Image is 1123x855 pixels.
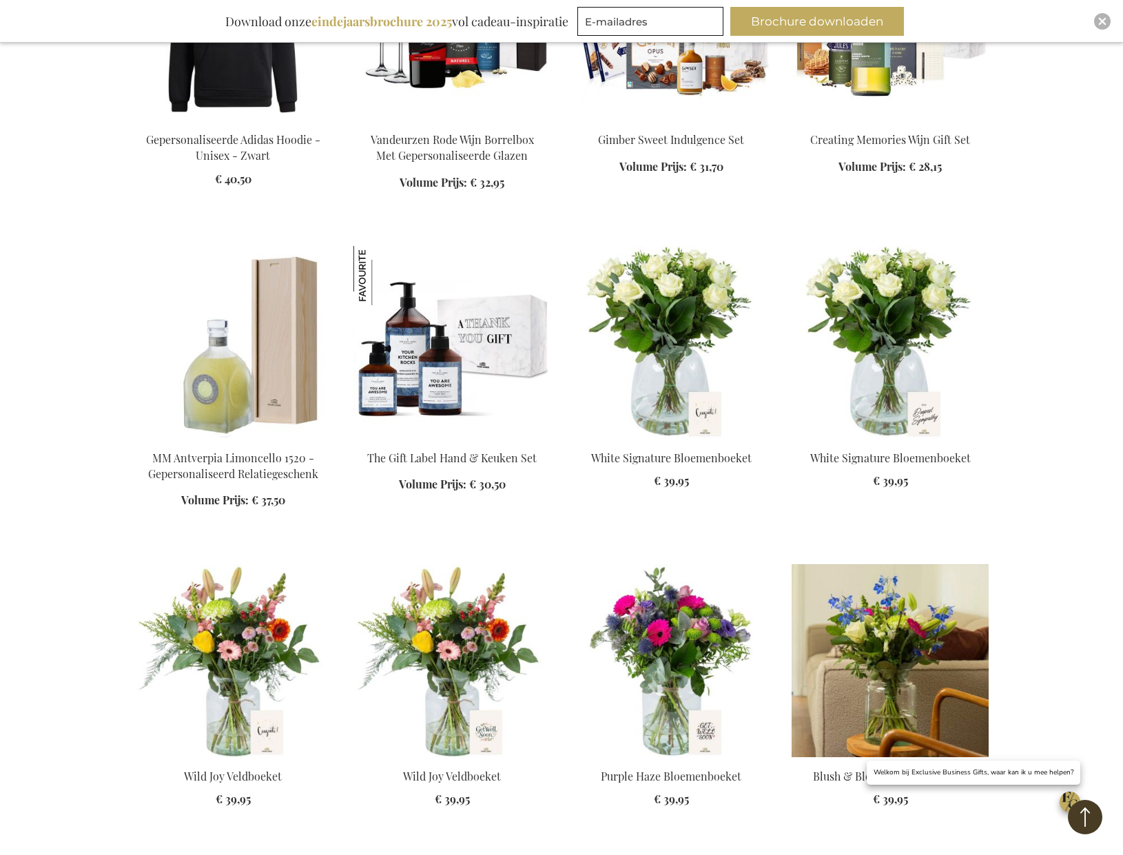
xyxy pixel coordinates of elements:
[838,159,942,175] a: Volume Prijs: € 28,15
[148,451,318,481] a: MM Antverpia Limoncello 1520 - Gepersonaliseerd Relatiegeschenk
[909,159,942,174] span: € 28,15
[134,564,331,757] img: Wild Joy Wildflower Bouquet
[353,115,550,128] a: Vandeurzen Rode Wijn Borrelbox Met Gepersonaliseerde Glazen
[146,132,320,163] a: Gepersonaliseerde Adidas Hoodie - Unisex - Zwart
[353,564,550,757] img: Wild Joy Wildflower Bouquet
[134,246,331,439] img: MM Antverpia Limoncello 1520 - Personalised Business Gift
[134,752,331,765] a: Wild Joy Wildflower Bouquet
[469,477,506,491] span: € 30,50
[810,132,970,147] a: Creating Memories Wijn Gift Set
[573,246,770,439] img: White Signature Flower Bouquet
[1098,17,1106,25] img: Close
[470,175,504,189] span: € 32,95
[399,477,506,493] a: Volume Prijs: € 30,50
[353,433,550,446] a: The Gift Label Hand & Kitchen Set The Gift Label Hand & Keuken Set
[134,115,331,128] a: Gepersonaliseerde Adidas Hoodie - Unisex - Zwart
[1094,13,1111,30] div: Close
[730,7,904,36] button: Brochure downloaden
[403,769,501,783] a: Wild Joy Veldboeket
[619,159,687,174] span: Volume Prijs:
[810,451,971,465] a: White Signature Bloemenboeket
[353,246,413,305] img: The Gift Label Hand & Keuken Set
[654,792,689,806] span: € 39,95
[792,752,989,765] a: Blush & Bloom Flower Bouquet
[873,473,908,488] span: € 39,95
[792,433,989,446] a: White Signature Flower Bouquet
[792,564,989,757] img: Blush & Bloom Bloemenboeket
[838,159,906,174] span: Volume Prijs:
[690,159,723,174] span: € 31,70
[435,792,470,806] span: € 39,95
[573,433,770,446] a: White Signature Flower Bouquet
[353,752,550,765] a: Wild Joy Wildflower Bouquet
[134,433,331,446] a: MM Antverpia Limoncello 1520 - Personalised Business Gift
[399,477,466,491] span: Volume Prijs:
[367,451,537,465] a: The Gift Label Hand & Keuken Set
[619,159,723,175] a: Volume Prijs: € 31,70
[181,493,285,508] a: Volume Prijs: € 37,50
[371,132,534,163] a: Vandeurzen Rode Wijn Borrelbox Met Gepersonaliseerde Glazen
[400,175,504,191] a: Volume Prijs: € 32,95
[792,115,989,128] a: Personalised White Wine
[400,175,467,189] span: Volume Prijs:
[654,473,689,488] span: € 39,95
[573,564,770,757] img: Purple Haze Flower Bouquet
[577,7,728,40] form: marketing offers and promotions
[573,752,770,765] a: Purple Haze Flower Bouquet
[216,792,251,806] span: € 39,95
[311,13,452,30] b: eindejaarsbrochure 2025
[181,493,249,507] span: Volume Prijs:
[219,7,575,36] div: Download onze vol cadeau-inspiratie
[251,493,285,507] span: € 37,50
[215,172,251,186] span: € 40,50
[577,7,723,36] input: E-mailadres
[591,451,752,465] a: White Signature Bloemenboeket
[184,769,282,783] a: Wild Joy Veldboeket
[601,769,741,783] a: Purple Haze Bloemenboeket
[573,115,770,128] a: Gimber Sweet Indulgence Set Gimber Sweet Indulgence Set
[598,132,744,147] a: Gimber Sweet Indulgence Set
[353,246,550,439] img: The Gift Label Hand & Kitchen Set
[792,246,989,439] img: White Signature Flower Bouquet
